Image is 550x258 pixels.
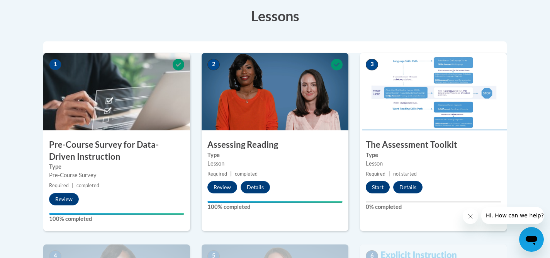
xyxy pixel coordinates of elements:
label: Type [366,151,501,159]
div: Pre-Course Survey [49,171,184,179]
iframe: Close message [463,208,478,224]
button: Start [366,181,390,193]
span: Required [366,171,385,177]
label: Type [49,162,184,171]
label: 100% completed [49,215,184,223]
img: Course Image [202,53,348,130]
label: 0% completed [366,203,501,211]
iframe: Button to launch messaging window [519,227,544,252]
h3: The Assessment Toolkit [360,139,507,151]
span: Required [207,171,227,177]
img: Course Image [360,53,507,130]
button: Review [49,193,79,205]
span: | [230,171,232,177]
label: 100% completed [207,203,343,211]
span: 1 [49,59,61,70]
iframe: Message from company [481,207,544,224]
span: completed [235,171,258,177]
div: Your progress [207,201,343,203]
img: Course Image [43,53,190,130]
span: 2 [207,59,220,70]
div: Lesson [366,159,501,168]
span: completed [76,183,99,188]
span: Required [49,183,69,188]
span: 3 [366,59,378,70]
h3: Pre-Course Survey for Data-Driven Instruction [43,139,190,163]
div: Lesson [207,159,343,168]
button: Details [393,181,423,193]
span: | [389,171,390,177]
button: Review [207,181,237,193]
h3: Assessing Reading [202,139,348,151]
span: not started [393,171,417,177]
button: Details [241,181,270,193]
span: | [72,183,73,188]
div: Your progress [49,213,184,215]
label: Type [207,151,343,159]
h3: Lessons [43,6,507,26]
